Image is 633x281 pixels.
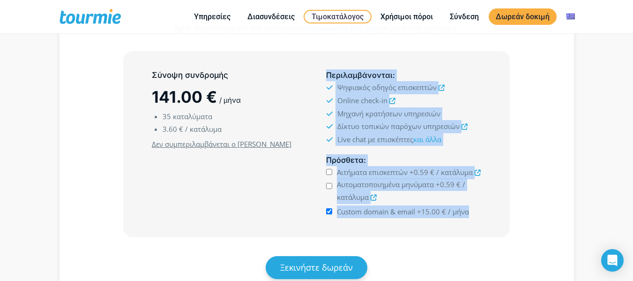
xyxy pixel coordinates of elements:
[219,96,241,105] span: / μήνα
[601,249,624,272] div: Open Intercom Messenger
[280,262,353,273] span: Ξεκινήστε δωρεάν
[326,155,364,165] span: Πρόσθετα
[326,154,481,166] h5: :
[163,112,171,121] span: 35
[266,256,367,279] a: Ξεκινήστε δωρεάν
[337,207,415,216] span: Custom domain & email
[410,167,434,177] span: +0.59 €
[337,180,434,189] span: Αυτοματοποιημένα μηνύματα
[436,180,461,189] span: +0.59 €
[304,10,372,23] a: Τιμοκατάλογος
[373,11,440,23] a: Χρήσιμοι πόροι
[326,70,393,80] span: Περιλαμβάνονται
[152,87,217,106] span: 141.00 €
[173,112,212,121] span: καταλύματα
[413,135,441,144] a: και άλλα
[337,96,387,105] span: Online check-in
[337,167,408,177] span: Αιτήματα επισκεπτών
[489,8,557,25] a: Δωρεάν δοκιμή
[337,135,441,144] span: Live chat με επισκέπτες
[326,69,481,81] h5: :
[448,207,469,216] span: / μήνα
[443,11,486,23] a: Σύνδεση
[417,207,446,216] span: +15.00 €
[187,11,238,23] a: Υπηρεσίες
[337,83,437,92] span: Ψηφιακός οδηγός επισκεπτών
[337,122,460,131] span: Δίκτυο τοπικών παρόχων υπηρεσιών
[163,124,183,134] span: 3.60 €
[436,167,473,177] span: / κατάλυμα
[337,109,440,118] span: Μηχανή κρατήσεων υπηρεσιών
[152,69,306,81] h5: Σύνοψη συνδρομής
[240,11,302,23] a: Διασυνδέσεις
[185,124,222,134] span: / κατάλυμα
[152,139,291,149] u: Δεν συμπεριλαμβάνεται ο [PERSON_NAME]
[559,11,582,23] a: Αλλαγή σε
